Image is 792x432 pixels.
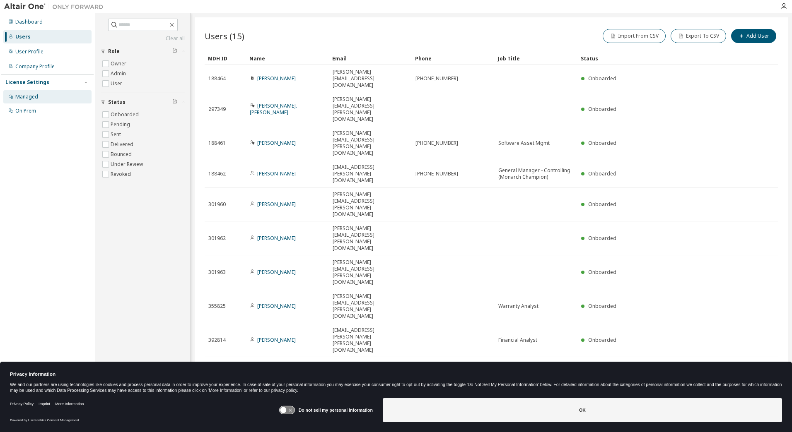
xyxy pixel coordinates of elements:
label: Pending [111,120,132,130]
a: [PERSON_NAME] [257,75,296,82]
button: Export To CSV [671,29,726,43]
img: Altair One [4,2,108,11]
a: [PERSON_NAME] [257,336,296,343]
label: Bounced [111,149,133,159]
span: Clear filter [172,48,177,55]
a: [PERSON_NAME] [257,170,296,177]
span: Status [108,99,126,106]
div: Dashboard [15,19,43,25]
span: 355825 [208,303,226,310]
a: [PERSON_NAME]. [PERSON_NAME] [250,102,297,116]
span: 392814 [208,337,226,343]
span: Onboarded [588,235,616,242]
div: User Profile [15,48,43,55]
span: [PHONE_NUMBER] [415,170,458,177]
span: [PHONE_NUMBER] [415,75,458,82]
div: Job Title [498,52,574,65]
button: Import From CSV [603,29,666,43]
span: 297349 [208,106,226,113]
span: [PERSON_NAME][EMAIL_ADDRESS][PERSON_NAME][DOMAIN_NAME] [333,130,408,156]
span: 188464 [208,75,226,82]
span: Onboarded [588,201,616,208]
span: Warranty Analyst [498,303,538,310]
span: [PERSON_NAME][EMAIL_ADDRESS][PERSON_NAME][DOMAIN_NAME] [333,293,408,319]
span: [EMAIL_ADDRESS][PERSON_NAME][DOMAIN_NAME] [333,164,408,184]
label: Owner [111,59,128,69]
label: Delivered [111,139,135,149]
label: Revoked [111,169,133,179]
div: MDH ID [208,52,243,65]
span: 301962 [208,235,226,242]
span: [PHONE_NUMBER] [415,140,458,146]
a: [PERSON_NAME] [257,139,296,146]
a: Clear all [101,35,185,42]
span: Onboarded [588,170,616,177]
span: Onboarded [588,269,616,276]
label: Admin [111,69,128,79]
span: 188462 [208,170,226,177]
span: Software Asset Mgmt [498,140,550,146]
span: [PERSON_NAME][EMAIL_ADDRESS][DOMAIN_NAME] [333,69,408,89]
a: [PERSON_NAME] [257,235,296,242]
span: [PERSON_NAME][EMAIL_ADDRESS][PERSON_NAME][DOMAIN_NAME] [333,259,408,286]
span: Onboarded [588,106,616,113]
span: General Manager - Controlling (Monarch Champion) [498,167,574,180]
div: On Prem [15,108,36,114]
div: Name [249,52,326,65]
span: Clear filter [172,99,177,106]
span: [PERSON_NAME][EMAIL_ADDRESS][PERSON_NAME][DOMAIN_NAME] [333,96,408,122]
label: Under Review [111,159,145,169]
span: Onboarded [588,336,616,343]
button: Role [101,42,185,60]
div: Company Profile [15,63,55,70]
a: [PERSON_NAME] [257,302,296,310]
button: Add User [731,29,776,43]
span: 301963 [208,269,226,276]
label: User [111,79,124,89]
span: Onboarded [588,139,616,146]
button: Status [101,93,185,111]
span: 188461 [208,140,226,146]
div: License Settings [5,79,49,86]
span: Users (15) [205,30,244,42]
a: [PERSON_NAME] [257,269,296,276]
a: [PERSON_NAME] [257,201,296,208]
span: [PERSON_NAME][EMAIL_ADDRESS][PERSON_NAME][DOMAIN_NAME] [333,225,408,252]
div: Status [581,52,735,65]
span: Onboarded [588,75,616,82]
div: Users [15,34,31,40]
div: Managed [15,94,38,100]
span: Role [108,48,120,55]
span: 301960 [208,201,226,208]
span: [EMAIL_ADDRESS][PERSON_NAME][PERSON_NAME][DOMAIN_NAME] [333,327,408,353]
label: Sent [111,130,123,139]
span: [PERSON_NAME][EMAIL_ADDRESS][PERSON_NAME][DOMAIN_NAME] [333,191,408,218]
span: Financial Analyst [498,337,537,343]
label: Onboarded [111,110,140,120]
span: Onboarded [588,302,616,310]
div: Phone [415,52,491,65]
div: Email [332,52,408,65]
